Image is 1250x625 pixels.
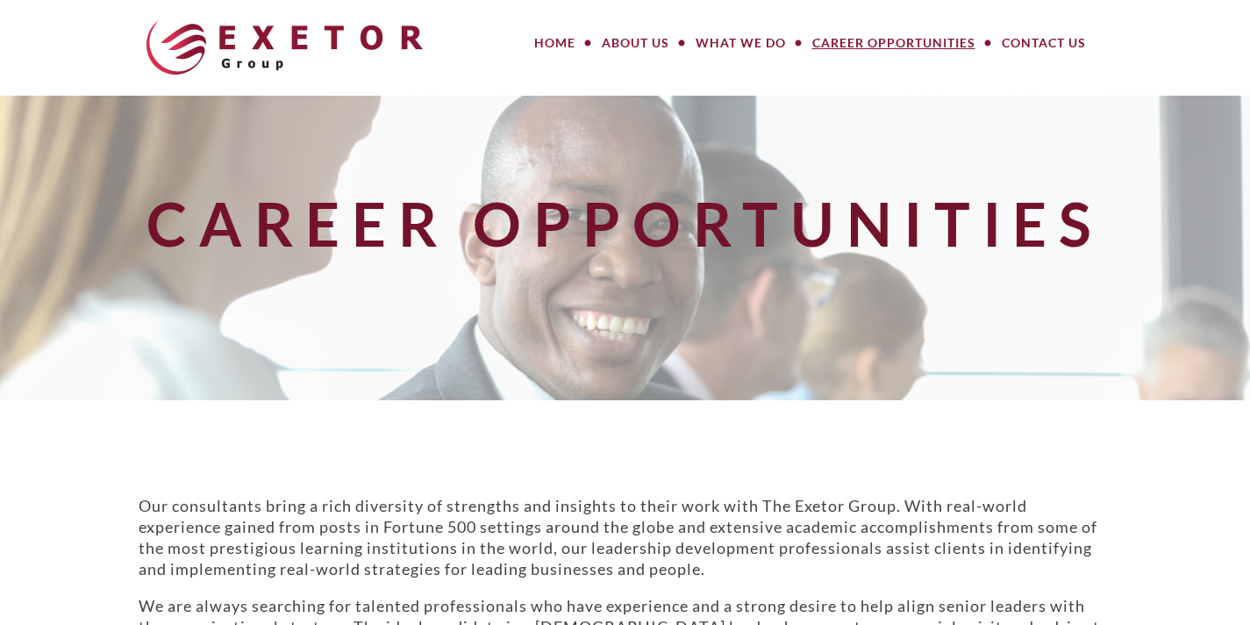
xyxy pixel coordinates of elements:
a: About Us [589,25,682,61]
img: The Exetor Group [146,20,423,75]
a: What We Do [682,25,799,61]
a: Career Opportunities [799,25,989,61]
p: Our consultants bring a rich diversity of strengths and insights to their work with The Exetor Gr... [139,495,1112,579]
a: Home [521,25,589,61]
h1: Career Opportunities [128,190,1123,256]
a: Contact Us [989,25,1099,61]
